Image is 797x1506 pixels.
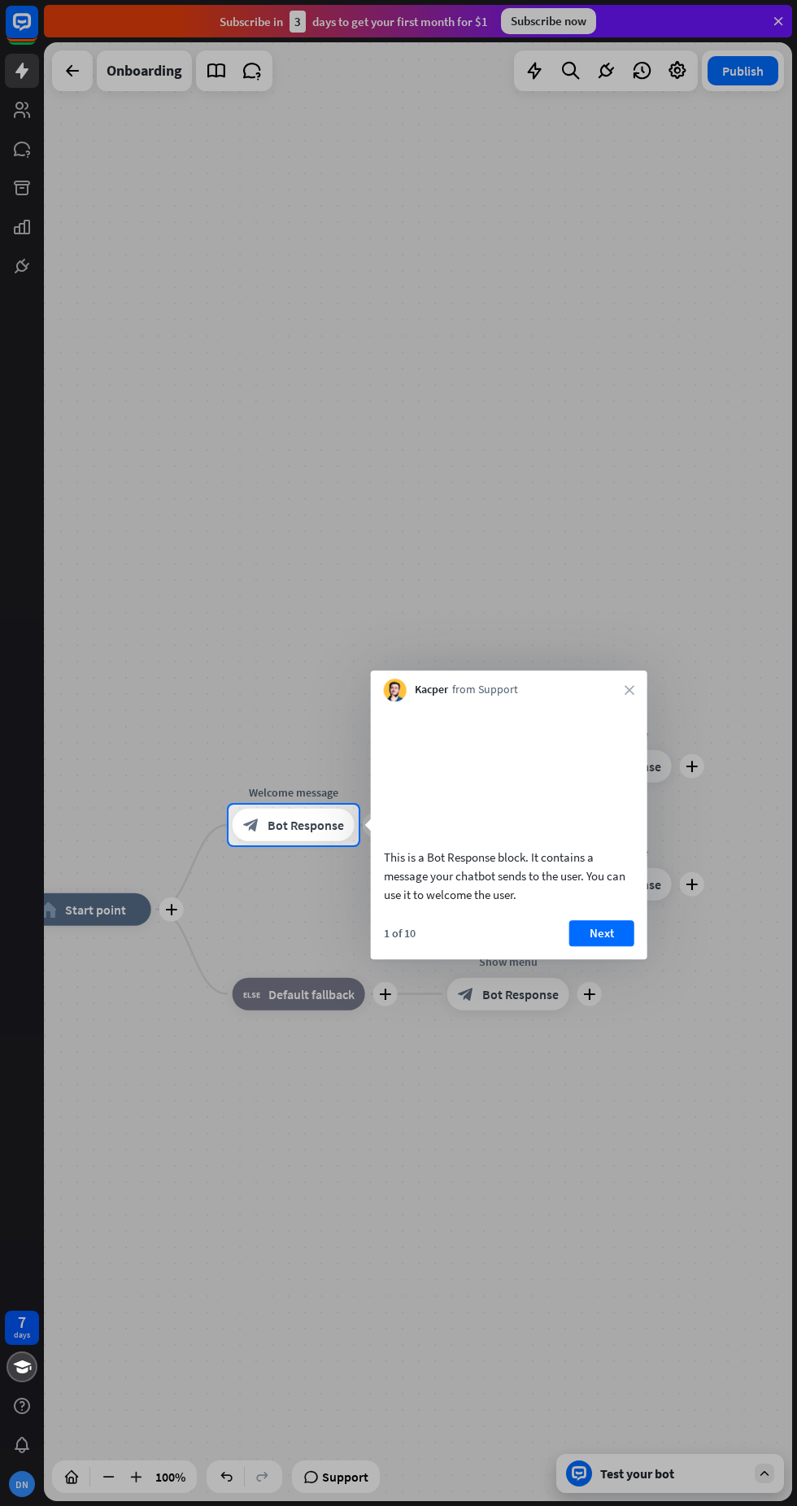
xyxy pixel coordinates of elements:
div: This is a Bot Response block. It contains a message your chatbot sends to the user. You can use i... [384,848,634,904]
i: close [625,685,634,695]
button: Next [569,920,634,946]
button: Open LiveChat chat widget [13,7,62,55]
span: from Support [452,683,518,699]
div: 1 of 10 [384,926,416,941]
span: Bot Response [268,817,344,833]
span: Kacper [415,683,448,699]
i: block_bot_response [243,817,259,833]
